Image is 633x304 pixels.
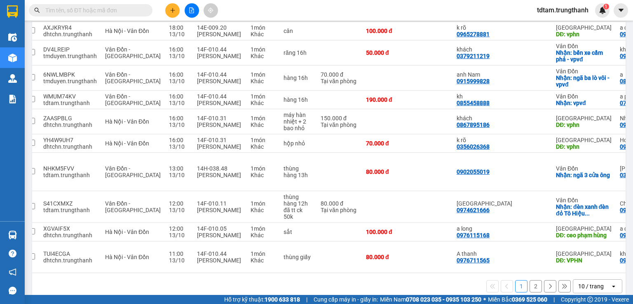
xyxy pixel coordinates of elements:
[556,232,612,239] div: DĐ: ceo phạm hùng
[457,31,490,37] div: 0965278881
[197,78,242,84] div: [PERSON_NAME]
[603,4,609,9] sup: 1
[43,143,97,150] div: dhtchn.trungthanh
[189,7,195,13] span: file-add
[457,207,490,213] div: 0974621666
[8,33,17,42] img: warehouse-icon
[556,122,612,128] div: DĐ: vphn
[284,112,312,131] div: máy hàn nhiệt + 2 bao nhỏ
[169,172,189,178] div: 13/10
[530,5,595,15] span: tdtam.trungthanh
[457,137,512,143] div: k rõ
[170,7,176,13] span: plus
[169,137,189,143] div: 16:00
[284,194,312,207] div: thùng hàng 12h
[197,31,242,37] div: [PERSON_NAME]
[610,283,617,290] svg: open
[457,46,512,53] div: khách
[197,122,242,128] div: [PERSON_NAME]
[457,250,512,257] div: A thanh
[321,122,358,128] div: Tại văn phòng
[197,232,242,239] div: [PERSON_NAME]
[105,118,149,125] span: Hà Nội - Vân Đồn
[585,210,590,217] span: ...
[43,225,97,232] div: XGVAIF5X
[197,115,242,122] div: 14F-010.31
[251,115,275,122] div: 1 món
[599,7,606,14] img: icon-new-feature
[197,93,242,100] div: 14F-010.44
[321,115,358,122] div: 150.000 đ
[251,53,275,59] div: Khác
[197,257,242,264] div: [PERSON_NAME]
[43,24,97,31] div: AXJKRYR4
[614,3,628,18] button: caret-down
[43,78,97,84] div: tmduyen.trungthanh
[169,24,189,31] div: 18:00
[43,257,97,264] div: dhtchn.trungthanh
[457,143,490,150] div: 0356026368
[43,137,97,143] div: YH4W9UH7
[556,31,612,37] div: DĐ: vphn
[197,172,242,178] div: [PERSON_NAME]
[251,71,275,78] div: 1 món
[251,172,275,178] div: Khác
[169,250,189,257] div: 11:00
[224,295,300,304] span: Hỗ trợ kỹ thuật:
[284,229,312,235] div: sắt
[34,7,40,13] span: search
[251,93,275,100] div: 1 món
[321,200,358,207] div: 80.000 đ
[284,254,312,260] div: thùng giấy
[556,197,612,203] div: Vân Đồn
[169,53,189,59] div: 13/10
[169,200,189,207] div: 12:00
[366,28,407,34] div: 100.000 đ
[197,137,242,143] div: 14F-010.31
[553,295,555,304] span: |
[9,268,16,276] span: notification
[169,143,189,150] div: 13/10
[169,71,189,78] div: 16:00
[197,53,242,59] div: [PERSON_NAME]
[105,71,161,84] span: Vân Đồn - [GEOGRAPHIC_DATA]
[251,225,275,232] div: 1 món
[556,24,612,31] div: [GEOGRAPHIC_DATA]
[366,168,407,175] div: 80.000 đ
[314,295,378,304] span: Cung cấp máy in - giấy in:
[169,115,189,122] div: 16:00
[530,280,542,292] button: 2
[556,165,612,172] div: Vân Đồn
[457,200,512,207] div: Chị Giang
[169,46,189,53] div: 16:00
[366,49,407,56] div: 50.000 đ
[43,172,97,178] div: tdtam.trungthanh
[43,232,97,239] div: dhtchn.trungthanh
[169,225,189,232] div: 12:00
[457,100,490,106] div: 0855458888
[321,207,358,213] div: Tại văn phòng
[208,7,213,13] span: aim
[457,257,490,264] div: 0976711565
[169,93,189,100] div: 16:00
[251,200,275,207] div: 1 món
[556,137,612,143] div: [GEOGRAPHIC_DATA]
[7,5,18,18] img: logo-vxr
[457,122,490,128] div: 0867895186
[251,250,275,257] div: 1 món
[45,6,143,15] input: Tìm tên, số ĐT hoặc mã đơn
[556,75,612,88] div: Nhận: ngã ba lò vôi - vpvđ
[556,143,612,150] div: DĐ: vphn
[9,250,16,257] span: question-circle
[105,46,161,59] span: Vân Đồn - [GEOGRAPHIC_DATA]
[321,78,358,84] div: Tại văn phòng
[251,100,275,106] div: Khác
[43,31,97,37] div: dhtchn.trungthanh
[43,165,97,172] div: NHKM5FVV
[165,3,180,18] button: plus
[251,24,275,31] div: 1 món
[169,78,189,84] div: 13/10
[251,232,275,239] div: Khác
[556,43,612,49] div: Vân Đồn
[169,122,189,128] div: 13/10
